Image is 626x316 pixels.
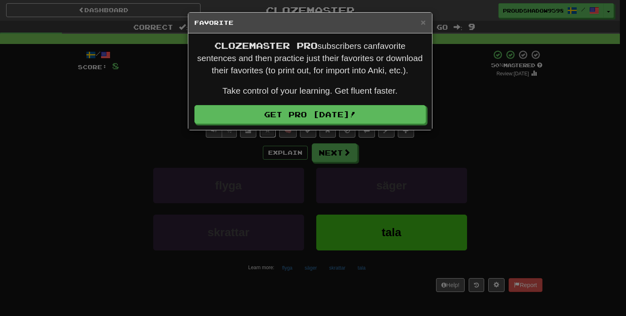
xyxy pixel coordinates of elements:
[421,18,425,26] button: Close
[194,85,426,97] p: Take control of your learning. Get fluent faster.
[194,39,426,77] p: subscribers can favorite sentences and then practice just their favorites or download their favor...
[194,105,426,124] a: Get Pro [DATE]!
[214,40,317,50] span: Clozemaster Pro
[421,18,425,27] span: ×
[194,19,426,27] h5: Favorite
